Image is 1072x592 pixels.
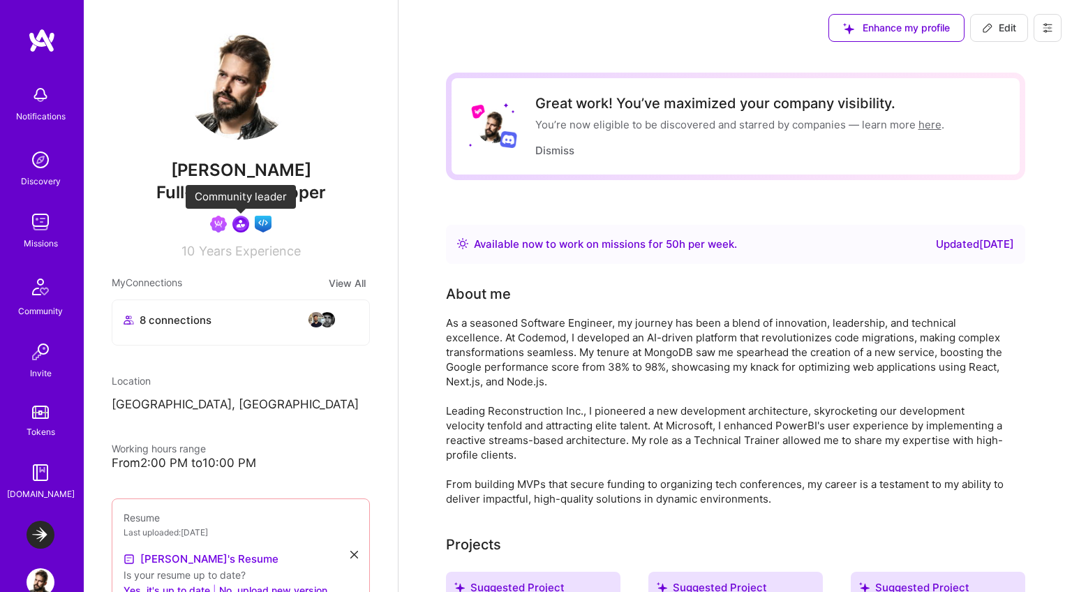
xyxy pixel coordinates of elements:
img: Front-end guild [255,216,271,232]
img: LaunchDarkly: Experimentation Delivery Team [27,521,54,549]
div: Projects [446,534,501,555]
i: icon SuggestedTeams [843,23,854,34]
div: Updated [DATE] [936,236,1014,253]
a: here [918,118,941,131]
div: Is your resume up to date? [124,568,358,582]
img: bell [27,81,54,109]
span: Years Experience [199,244,301,258]
div: Location [112,373,370,388]
img: Community [24,270,57,304]
div: Notifications [16,109,66,124]
img: guide book [27,459,54,487]
span: Full-Stack Developer [156,182,326,202]
img: avatar [308,311,325,328]
img: Been on Mission [210,216,227,232]
button: View All [325,275,370,291]
img: tokens [32,406,49,419]
img: avatar [330,311,347,328]
span: Working hours range [112,443,206,454]
div: Great work! You’ve maximized your company visibility. [535,95,944,112]
div: Last uploaded: [DATE] [124,525,358,540]
div: [DOMAIN_NAME] [7,487,75,501]
img: Availability [457,238,468,249]
div: As a seasoned Software Engineer, my journey has been a blend of innovation, leadership, and techn... [446,316,1004,506]
img: Resume [124,554,135,565]
span: 50 [666,237,679,251]
span: [PERSON_NAME] [112,160,370,181]
img: discovery [27,146,54,174]
img: teamwork [27,208,54,236]
img: User Avatar [477,110,510,143]
img: Community leader [232,216,249,232]
button: Dismiss [535,143,574,158]
img: User Avatar [185,28,297,140]
span: Enhance my profile [843,21,950,35]
span: Edit [982,21,1016,35]
img: avatar [341,311,358,328]
div: Available now to work on missions for h per week . [474,236,737,253]
i: icon Collaborator [124,315,134,325]
div: Community [18,304,63,318]
div: Tokens [27,424,55,439]
button: Edit [970,14,1028,42]
span: My Connections [112,275,182,291]
span: 10 [181,244,195,258]
button: 8 connectionsavataravataravataravatar [112,299,370,346]
button: Enhance my profile [828,14,965,42]
img: Lyft logo [471,104,486,119]
img: logo [28,28,56,53]
div: Discovery [21,174,61,188]
div: You’re now eligible to be discovered and starred by companies — learn more . [535,117,944,132]
img: Invite [27,338,54,366]
a: [PERSON_NAME]'s Resume [124,551,278,568]
img: avatar [319,311,336,328]
div: Invite [30,366,52,380]
div: About me [446,283,511,304]
img: Discord logo [500,131,517,148]
div: Missions [24,236,58,251]
p: [GEOGRAPHIC_DATA], [GEOGRAPHIC_DATA] [112,397,370,413]
a: LaunchDarkly: Experimentation Delivery Team [23,521,58,549]
span: Resume [124,512,160,524]
span: 8 connections [140,313,211,327]
i: icon Close [350,551,358,558]
div: From 2:00 PM to 10:00 PM [112,456,370,471]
